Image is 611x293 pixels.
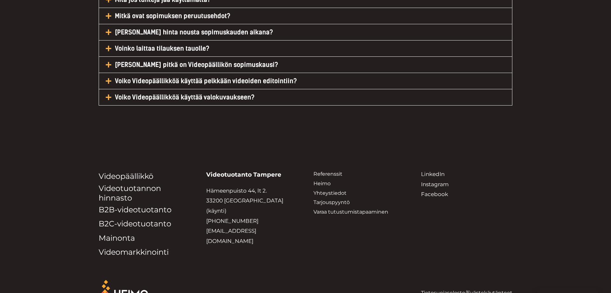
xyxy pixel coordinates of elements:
p: Hämeenpuisto 44, lt 2. 33200 [GEOGRAPHIC_DATA] (käynti) [206,186,298,246]
a: Videotuotannon hinnasto [99,184,161,202]
a: Voiko Videopäällikköä käyttää valokuvaukseen? [115,93,255,101]
h5: Voinko laittaa tilauksen tauolle? [99,40,512,56]
h5: Mitkä ovat sopimuksen peruutusehdot? [99,8,512,24]
h5: [PERSON_NAME] pitkä on Videopäällikön sopimuskausi? [99,57,512,73]
a: B2B-videotuotanto [99,205,172,214]
a: Voinko laittaa tilauksen tauolle? [115,45,209,52]
a: B2C-videotuotanto [99,219,171,228]
a: [PERSON_NAME] hinta nousta sopimuskauden aikana? [115,28,273,36]
a: Videomarkkinointi [99,247,169,257]
h5: Voiko Videopäällikköä käyttää pelkkään videoiden editointiin? [99,73,512,89]
h5: [PERSON_NAME] hinta nousta sopimuskauden aikana? [99,24,512,40]
nav: Valikko [313,169,405,217]
a: Mitkä ovat sopimuksen peruutusehdot? [115,12,230,20]
strong: Videotuotanto Tampere [206,171,281,178]
nav: Valikko [99,169,190,260]
aside: Footer Widget 2 [99,169,190,260]
a: Yhteystiedot [313,190,347,196]
a: LinkedIn [421,171,445,177]
a: Facebook [421,191,448,197]
a: [PHONE_NUMBER] [206,218,258,224]
a: Tarjouspyyntö [313,199,350,205]
aside: Footer Widget 3 [313,169,405,217]
a: [EMAIL_ADDRESS][DOMAIN_NAME] [206,228,256,244]
a: Mainonta [99,233,135,243]
a: [PERSON_NAME] pitkä on Videopäällikön sopimuskausi? [115,61,278,69]
a: Varaa tutustumistapaaminen [313,209,388,215]
a: Instagram [421,181,449,187]
a: Heimo [313,180,331,187]
a: Referenssit [313,171,342,177]
a: Voiko Videopäällikköä käyttää pelkkään videoiden editointiin? [115,77,297,85]
h5: Voiko Videopäällikköä käyttää valokuvaukseen? [99,89,512,105]
a: Videopäällikkö [99,172,153,181]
